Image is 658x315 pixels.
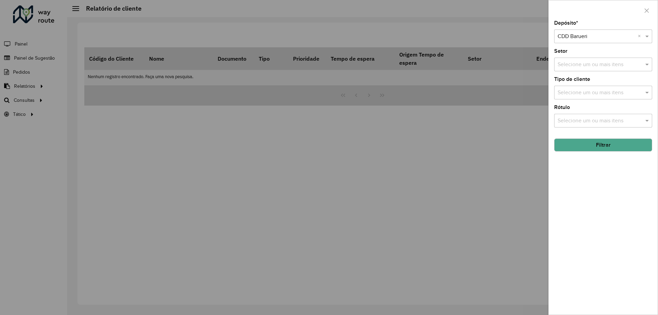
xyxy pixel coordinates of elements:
[638,32,644,40] span: Clear all
[554,19,578,27] label: Depósito
[554,47,568,55] label: Setor
[554,75,590,83] label: Tipo de cliente
[554,138,652,152] button: Filtrar
[554,103,570,111] label: Rótulo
